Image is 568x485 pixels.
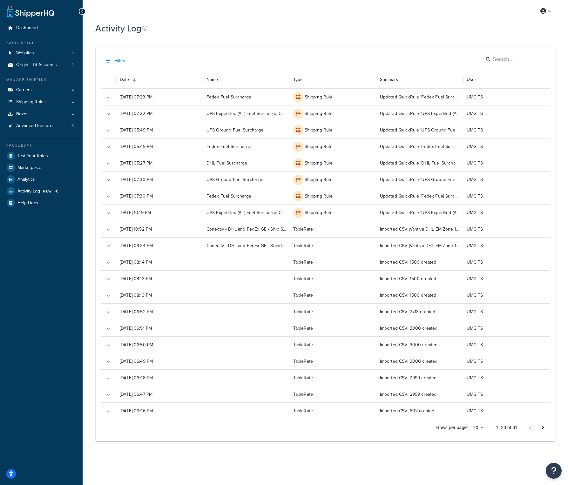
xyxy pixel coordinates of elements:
[16,87,32,93] span: Carriers
[290,221,377,237] div: TableRate
[5,108,78,120] a: Boxes
[463,320,550,336] div: UMG TS
[463,171,550,188] div: UMG TS
[16,51,34,56] span: Websites
[203,138,290,155] div: Fedex Fuel Surcharge
[377,188,463,204] div: Updated QuickRule 'Fedex Fuel Surcharge': By a Percentage
[43,189,52,194] span: NEW
[203,237,290,254] div: Conectiv - DHL and FedEx GE - Standard
[5,150,78,162] li: Test Your Rates
[17,189,40,194] span: Activity Log
[104,242,113,251] button: Expand
[95,22,141,35] h1: Activity Log
[5,59,78,71] li: Origins
[16,25,38,31] span: Dashboard
[71,62,74,68] span: 2
[117,386,203,402] div: [DATE] 06:47 PM
[290,402,377,419] div: TableRate
[203,171,290,188] div: UPS Ground Fuel Surcharge
[290,336,377,353] div: TableRate
[206,76,218,83] div: Name
[377,353,463,369] div: Imported CSV: 3000 created
[5,84,78,96] a: Carriers
[16,99,46,105] span: Shipping Rules
[72,51,74,56] span: 1
[377,122,463,138] div: Updated QuickRule 'UPS Ground Fuel Surcharge': By a Percentage
[463,89,550,105] div: UMG TS
[17,153,48,159] span: Test Your Rates
[104,374,113,383] button: Expand
[305,144,333,150] p: Shipping Rule
[463,369,550,386] div: UMG TS
[117,105,203,122] div: [DATE] 07:22 PM
[463,336,550,353] div: UMG TS
[377,320,463,336] div: Imported CSV: 3000 created
[117,188,203,204] div: [DATE] 07:30 PM
[377,287,463,303] div: Imported CSV: 1500 created
[16,111,29,117] span: Boxes
[5,174,78,185] a: Analytics
[203,221,290,237] div: Conectiv - DHL and FedEx GE - Ship Separately
[71,123,74,129] span: 6
[203,204,290,221] div: UPS Expedited (Air) Fuel Surcharge Collection
[463,386,550,402] div: UMG TS
[104,357,113,366] button: Expand
[117,237,203,254] div: [DATE] 09:34 PM
[103,56,128,66] button: Show filters
[305,94,333,100] p: Shipping Rule
[463,402,550,419] div: UMG TS
[305,193,333,199] p: Shipping Rule
[463,204,550,221] div: UMG TS
[117,402,203,419] div: [DATE] 06:46 PM
[377,138,463,155] div: Updated QuickRule 'Fedex Fuel Surcharge': By a Percentage
[377,155,463,171] div: Updated QuickRule 'DHL Fuel Surcharge': By a Flat Rate
[290,270,377,287] div: TableRate
[463,221,550,237] div: UMG TS
[203,188,290,204] div: Fedex Fuel Surcharge
[305,160,333,166] p: Shipping Rule
[104,390,113,399] button: Expand
[17,177,35,182] span: Analytics
[104,143,113,152] button: Expand
[117,254,203,270] div: [DATE] 08:14 PM
[463,155,550,171] div: UMG TS
[5,77,78,83] div: Manage Shipping
[5,162,78,173] a: Marketplace
[203,155,290,171] div: DHL Fuel Surcharge
[485,55,549,65] div: Search
[5,185,78,197] li: Activity Log
[377,369,463,386] div: Imported CSV: 2999 created
[117,320,203,336] div: [DATE] 06:51 PM
[104,110,113,118] button: Expand
[5,197,78,209] a: Help Docs
[436,424,468,431] p: Rows per page:
[305,127,333,133] p: Shipping Rule
[104,291,113,300] button: Expand
[203,89,290,105] div: Fedex Fuel Surcharge
[17,200,38,206] span: Help Docs
[117,221,203,237] div: [DATE] 10:52 PM
[377,254,463,270] div: Imported CSV: 1500 created
[463,303,550,320] div: UMG TS
[117,287,203,303] div: [DATE] 08:13 PM
[104,93,113,102] button: Expand
[104,209,113,218] button: Expand
[377,303,463,320] div: Imported CSV: 2713 created
[305,177,333,183] p: Shipping Rule
[463,353,550,369] div: UMG TS
[377,221,463,237] div: Imported CSV (Vantiva DHL EM Zone 1 SHQ Table Sep- 20250616.csv): 16 created in Conectiv - DHL an...
[104,275,113,284] button: Expand
[16,62,57,68] span: Origin - TS Accounts
[117,369,203,386] div: [DATE] 06:48 PM
[5,96,78,108] li: Shipping Rules
[290,386,377,402] div: TableRate
[117,270,203,287] div: [DATE] 08:13 PM
[467,76,477,83] div: User
[377,204,463,221] div: Updated QuickRule 'UPS Expedited (Air) Fuel Surcharge Collection': By a Percentage
[5,59,78,71] a: Origin - TS Accounts 2
[120,76,129,83] div: Date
